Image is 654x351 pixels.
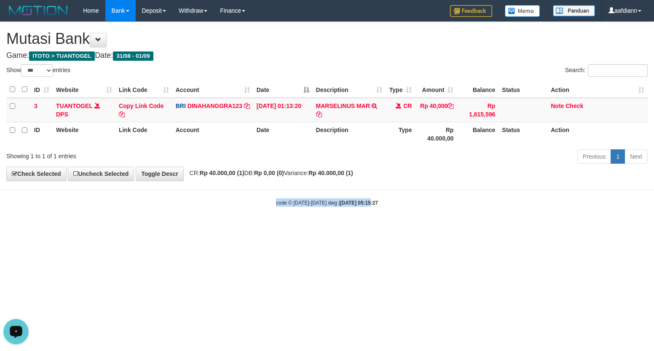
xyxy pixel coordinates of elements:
a: Note [551,103,564,109]
a: Next [625,149,648,164]
img: MOTION_logo.png [6,4,70,17]
a: TUANTOGEL [56,103,93,109]
th: Link Code [115,122,172,146]
span: BRI [176,103,186,109]
th: Date: activate to sort column descending [253,81,313,98]
th: Description: activate to sort column ascending [313,81,386,98]
th: ID: activate to sort column ascending [31,81,53,98]
a: MARSELINUS MAR [316,103,370,109]
th: Type: activate to sort column ascending [386,81,415,98]
img: Button%20Memo.svg [505,5,540,17]
span: 31/08 - 01/09 [113,51,153,61]
span: ITOTO > TUANTOGEL [29,51,95,61]
th: Balance [457,122,499,146]
strong: [DATE] 05:15:27 [340,200,378,206]
a: Uncheck Selected [68,167,134,181]
span: CR [403,103,412,109]
a: DINAHANGGRA123 [188,103,242,109]
th: Action: activate to sort column ascending [547,81,648,98]
strong: Rp 40.000,00 (1) [308,170,353,176]
div: Showing 1 to 1 of 1 entries [6,148,266,160]
span: 3 [34,103,38,109]
th: Status [499,81,547,98]
td: Rp 40,000 [415,98,457,122]
small: code © [DATE]-[DATE] dwg | [276,200,378,206]
h1: Mutasi Bank [6,30,648,47]
th: Account: activate to sort column ascending [172,81,253,98]
th: Website [53,122,115,146]
th: Date [253,122,313,146]
a: Previous [577,149,611,164]
th: Account [172,122,253,146]
td: [DATE] 01:13:20 [253,98,313,122]
a: Copy MARSELINUS MAR to clipboard [316,111,322,118]
h4: Game: Date: [6,51,648,60]
a: Copy DINAHANGGRA123 to clipboard [244,103,250,109]
th: Status [499,122,547,146]
strong: Rp 0,00 (0) [254,170,284,176]
th: Action [547,122,648,146]
th: Rp 40.000,00 [415,122,457,146]
th: Link Code: activate to sort column ascending [115,81,172,98]
a: Copy Rp 40,000 to clipboard [448,103,453,109]
a: Check [566,103,583,109]
th: ID [31,122,53,146]
img: Feedback.jpg [450,5,492,17]
span: CR: DB: Variance: [185,170,353,176]
img: panduan.png [553,5,595,16]
select: Showentries [21,64,53,77]
a: Toggle Descr [136,167,184,181]
a: Copy Link Code [119,103,164,118]
label: Show entries [6,64,70,77]
td: Rp 1,615,596 [457,98,499,122]
th: Website: activate to sort column ascending [53,81,115,98]
label: Search: [565,64,648,77]
th: Balance [457,81,499,98]
th: Amount: activate to sort column ascending [415,81,457,98]
input: Search: [588,64,648,77]
a: Check Selected [6,167,67,181]
strong: Rp 40.000,00 (1) [200,170,244,176]
th: Description [313,122,386,146]
button: Open LiveChat chat widget [3,3,29,29]
a: 1 [611,149,625,164]
td: DPS [53,98,115,122]
th: Type [386,122,415,146]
